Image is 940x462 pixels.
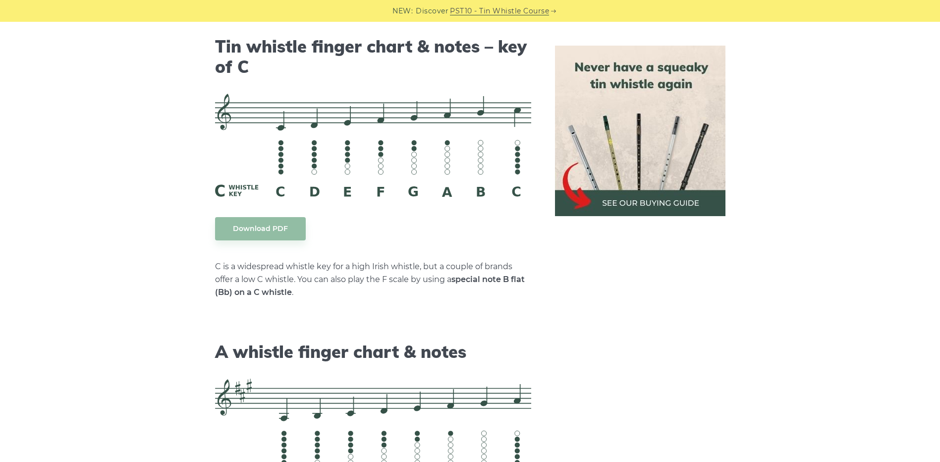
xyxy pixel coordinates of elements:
h2: A whistle finger chart & notes [215,342,531,362]
span: NEW: [392,5,413,17]
h2: Tin whistle finger chart & notes – key of C [215,37,531,77]
img: C Whistle Fingering Chart And Notes [215,94,531,197]
a: PST10 - Tin Whistle Course [450,5,549,17]
p: C is a widespread whistle key for a high Irish whistle, but a couple of brands offer a low C whis... [215,260,531,299]
span: Discover [416,5,448,17]
a: Download PDF [215,217,306,240]
img: tin whistle buying guide [555,46,725,216]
